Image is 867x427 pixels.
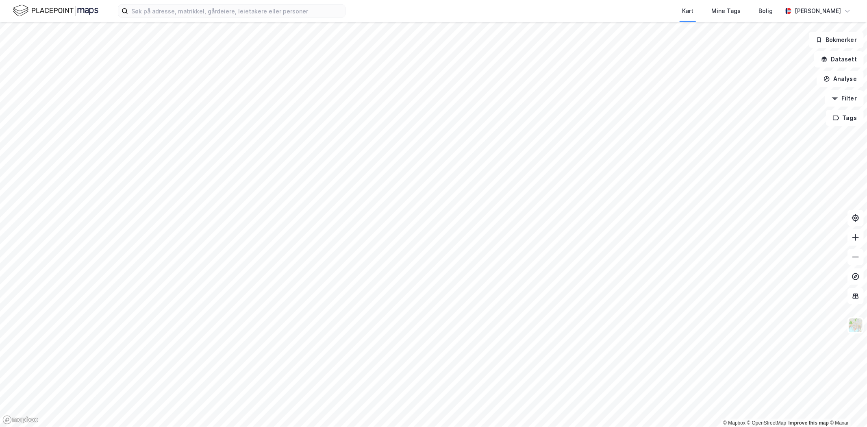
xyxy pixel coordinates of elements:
[826,388,867,427] div: Kontrollprogram for chat
[13,4,98,18] img: logo.f888ab2527a4732fd821a326f86c7f29.svg
[711,6,741,16] div: Mine Tags
[2,415,38,425] a: Mapbox homepage
[128,5,345,17] input: Søk på adresse, matrikkel, gårdeiere, leietakere eller personer
[826,110,864,126] button: Tags
[826,388,867,427] iframe: Chat Widget
[747,420,787,426] a: OpenStreetMap
[789,420,829,426] a: Improve this map
[825,90,864,107] button: Filter
[809,32,864,48] button: Bokmerker
[795,6,841,16] div: [PERSON_NAME]
[848,318,863,333] img: Z
[814,51,864,68] button: Datasett
[723,420,745,426] a: Mapbox
[682,6,693,16] div: Kart
[758,6,773,16] div: Bolig
[817,71,864,87] button: Analyse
